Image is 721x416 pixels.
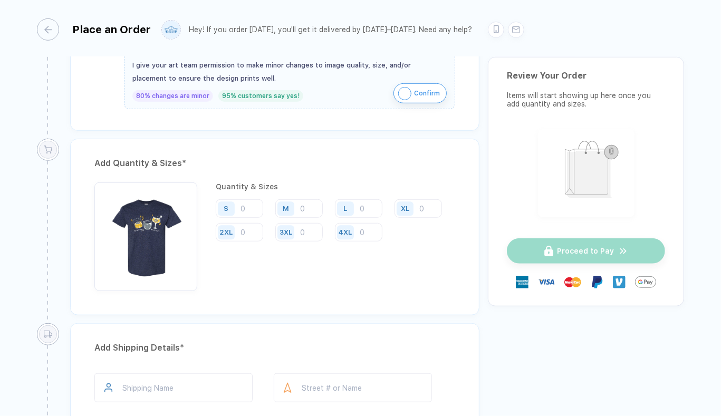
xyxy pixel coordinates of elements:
[218,90,303,102] div: 95% customers say yes!
[516,276,528,288] img: express
[613,276,626,288] img: Venmo
[132,90,213,102] div: 80% changes are minor
[635,272,656,293] img: GPay
[401,205,409,212] div: XL
[132,59,447,85] div: I give your art team permission to make minor changes to image quality, size, and/or placement to...
[543,134,630,210] img: shopping_bag.png
[94,340,455,356] div: Add Shipping Details
[507,71,665,81] div: Review Your Order
[507,91,665,108] div: Items will start showing up here once you add quantity and sizes.
[564,274,581,291] img: master-card
[344,205,348,212] div: L
[189,25,472,34] div: Hey! If you order [DATE], you'll get it delivered by [DATE]–[DATE]. Need any help?
[216,182,455,191] div: Quantity & Sizes
[100,188,192,280] img: 7ce47b96-4a3d-4262-a7ad-62efabecb090_nt_front_1753965920601.jpg
[393,83,447,103] button: iconConfirm
[414,85,440,102] span: Confirm
[280,228,292,236] div: 3XL
[224,205,229,212] div: S
[538,274,555,291] img: visa
[162,21,180,39] img: user profile
[72,23,151,36] div: Place an Order
[339,228,352,236] div: 4XL
[220,228,233,236] div: 2XL
[591,276,603,288] img: Paypal
[398,87,411,100] img: icon
[283,205,289,212] div: M
[94,155,455,172] div: Add Quantity & Sizes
